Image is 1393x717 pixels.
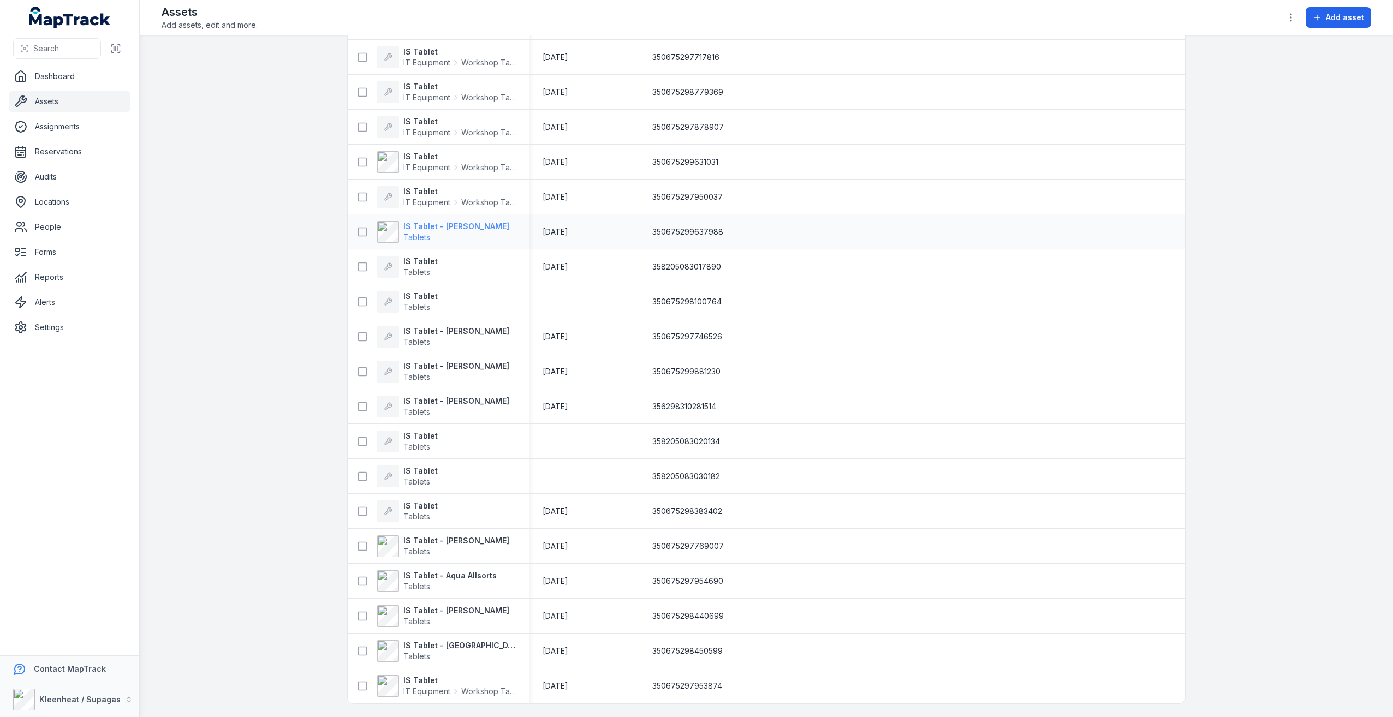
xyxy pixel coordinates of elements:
[377,465,438,487] a: IS TabletTablets
[543,681,568,690] span: [DATE]
[377,81,516,103] a: IS TabletIT EquipmentWorkshop Tablets
[29,7,111,28] a: MapTrack
[9,116,130,138] a: Assignments
[652,401,716,412] span: 356298310281514
[377,605,509,627] a: IS Tablet - [PERSON_NAME]Tablets
[652,680,722,691] span: 350675297953874
[652,436,720,447] span: 358205083020134
[403,302,430,312] span: Tablets
[403,675,516,686] strong: IS Tablet
[461,197,516,208] span: Workshop Tablets
[377,151,516,173] a: IS TabletIT EquipmentWorkshop Tablets
[403,162,450,173] span: IT Equipment
[377,326,509,348] a: IS Tablet - [PERSON_NAME]Tablets
[652,122,724,133] span: 350675297878907
[403,500,438,511] strong: IS Tablet
[543,646,568,656] time: 01/01/2025, 12:00:00 am
[652,646,723,656] span: 350675298450599
[543,646,568,655] span: [DATE]
[403,116,516,127] strong: IS Tablet
[403,186,516,197] strong: IS Tablet
[652,296,722,307] span: 350675298100764
[403,372,430,381] span: Tablets
[34,664,106,673] strong: Contact MapTrack
[543,262,568,271] span: [DATE]
[652,157,718,168] span: 350675299631031
[162,20,258,31] span: Add assets, edit and more.
[403,512,430,521] span: Tablets
[33,43,59,54] span: Search
[377,431,438,452] a: IS TabletTablets
[403,396,509,407] strong: IS Tablet - [PERSON_NAME]
[543,611,568,620] span: [DATE]
[9,291,130,313] a: Alerts
[543,157,568,168] time: 30/04/2025, 12:00:00 am
[9,191,130,213] a: Locations
[543,52,568,63] time: 30/04/2025, 12:00:00 am
[377,570,497,592] a: IS Tablet - Aqua AllsortsTablets
[403,81,516,92] strong: IS Tablet
[403,431,438,441] strong: IS Tablet
[403,127,450,138] span: IT Equipment
[403,582,430,591] span: Tablets
[403,361,509,372] strong: IS Tablet - [PERSON_NAME]
[403,605,509,616] strong: IS Tablet - [PERSON_NAME]
[377,361,509,383] a: IS Tablet - [PERSON_NAME]Tablets
[543,541,568,551] span: [DATE]
[377,535,509,557] a: IS Tablet - [PERSON_NAME]Tablets
[543,332,568,341] span: [DATE]
[9,91,130,112] a: Assets
[652,52,719,63] span: 350675297717816
[403,221,509,232] strong: IS Tablet - [PERSON_NAME]
[403,197,450,208] span: IT Equipment
[403,407,430,416] span: Tablets
[403,652,430,661] span: Tablets
[543,680,568,691] time: 01/01/2025, 12:00:00 am
[377,291,438,313] a: IS TabletTablets
[377,396,509,417] a: IS Tablet - [PERSON_NAME]Tablets
[162,4,258,20] h2: Assets
[403,256,438,267] strong: IS Tablet
[461,162,516,173] span: Workshop Tablets
[652,226,723,237] span: 350675299637988
[377,221,509,243] a: IS Tablet - [PERSON_NAME]Tablets
[403,92,450,103] span: IT Equipment
[9,266,130,288] a: Reports
[543,122,568,132] span: [DATE]
[652,611,724,622] span: 350675298440699
[403,477,430,486] span: Tablets
[403,326,509,337] strong: IS Tablet - [PERSON_NAME]
[461,127,516,138] span: Workshop Tablets
[9,216,130,238] a: People
[652,541,724,552] span: 350675297769007
[543,506,568,516] span: [DATE]
[543,506,568,517] time: 01/04/2025, 12:00:00 am
[403,267,430,277] span: Tablets
[403,686,450,697] span: IT Equipment
[403,232,430,242] span: Tablets
[377,186,516,208] a: IS TabletIT EquipmentWorkshop Tablets
[543,226,568,237] time: 01/04/2025, 12:00:00 am
[543,192,568,201] span: [DATE]
[9,241,130,263] a: Forms
[652,331,722,342] span: 350675297746526
[543,366,568,377] time: 15/04/2025, 12:00:00 am
[652,192,723,202] span: 350675297950037
[377,256,438,278] a: IS TabletTablets
[461,57,516,68] span: Workshop Tablets
[543,192,568,202] time: 01/01/2025, 12:00:00 am
[652,506,722,517] span: 350675298383402
[652,261,721,272] span: 358205083017890
[652,576,723,587] span: 350675297954690
[543,541,568,552] time: 01/04/2025, 12:00:00 am
[9,141,130,163] a: Reservations
[652,471,720,482] span: 358205083030182
[377,46,516,68] a: IS TabletIT EquipmentWorkshop Tablets
[39,695,121,704] strong: Kleenheat / Supagas
[543,611,568,622] time: 01/01/2025, 12:00:00 am
[403,442,430,451] span: Tablets
[403,151,516,162] strong: IS Tablet
[543,401,568,412] time: 15/04/2025, 12:00:00 am
[543,157,568,166] span: [DATE]
[403,337,430,346] span: Tablets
